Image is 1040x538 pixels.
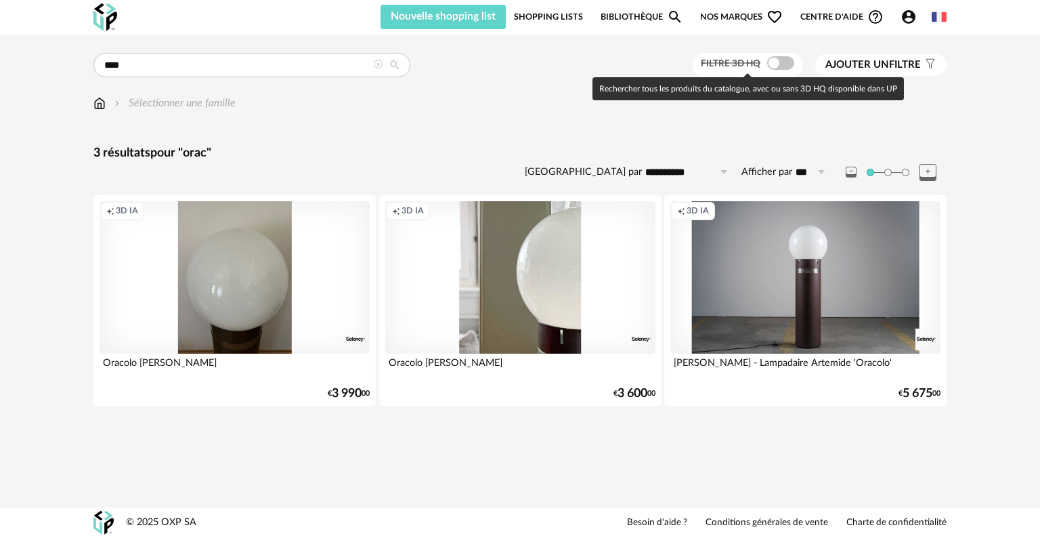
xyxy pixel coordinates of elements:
span: 3 990 [332,389,362,398]
a: Creation icon 3D IA Oracolo [PERSON_NAME] €3 99000 [93,195,376,405]
span: Filter icon [921,58,936,72]
div: € 00 [613,389,655,398]
span: filtre [825,58,921,72]
div: © 2025 OXP SA [126,516,196,529]
span: 3D IA [687,205,709,216]
span: Heart Outline icon [766,9,783,25]
img: OXP [93,511,114,535]
span: Account Circle icon [901,9,923,25]
span: Creation icon [106,205,114,216]
span: Ajouter un [825,60,889,70]
span: 3D IA [402,205,424,216]
span: Creation icon [677,205,685,216]
button: Ajouter unfiltre Filter icon [815,54,947,76]
div: Sélectionner une famille [112,96,236,111]
img: OXP [93,3,117,31]
div: 3 résultats [93,146,947,161]
a: Besoin d'aide ? [627,517,687,529]
img: fr [932,9,947,24]
span: 3 600 [617,389,647,398]
div: € 00 [328,389,370,398]
label: [GEOGRAPHIC_DATA] par [525,166,642,179]
a: Charte de confidentialité [846,517,947,529]
div: Oracolo [PERSON_NAME] [100,354,370,381]
a: Conditions générales de vente [706,517,828,529]
span: pour "orac" [150,147,211,159]
span: Nos marques [700,5,783,29]
span: 5 675 [903,389,932,398]
span: Account Circle icon [901,9,917,25]
span: Magnify icon [667,9,683,25]
img: svg+xml;base64,PHN2ZyB3aWR0aD0iMTYiIGhlaWdodD0iMTciIHZpZXdCb3g9IjAgMCAxNiAxNyIgZmlsbD0ibm9uZSIgeG... [93,96,106,111]
img: svg+xml;base64,PHN2ZyB3aWR0aD0iMTYiIGhlaWdodD0iMTYiIHZpZXdCb3g9IjAgMCAxNiAxNiIgZmlsbD0ibm9uZSIgeG... [112,96,123,111]
a: BibliothèqueMagnify icon [601,5,683,29]
div: Oracolo [PERSON_NAME] [385,354,655,381]
a: Shopping Lists [514,5,583,29]
a: Creation icon 3D IA Oracolo [PERSON_NAME] €3 60000 [379,195,662,405]
div: Rechercher tous les produits du catalogue, avec ou sans 3D HQ disponible dans UP [592,77,904,100]
span: Centre d'aideHelp Circle Outline icon [800,9,884,25]
span: Filtre 3D HQ [701,59,760,68]
span: Nouvelle shopping list [391,11,496,22]
button: Nouvelle shopping list [381,5,506,29]
label: Afficher par [741,166,792,179]
div: € 00 [898,389,940,398]
span: Help Circle Outline icon [867,9,884,25]
span: Creation icon [392,205,400,216]
a: Creation icon 3D IA [PERSON_NAME] - Lampadaire Artemide 'Oracolo' €5 67500 [664,195,947,405]
div: [PERSON_NAME] - Lampadaire Artemide 'Oracolo' [670,354,940,381]
span: 3D IA [116,205,138,216]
